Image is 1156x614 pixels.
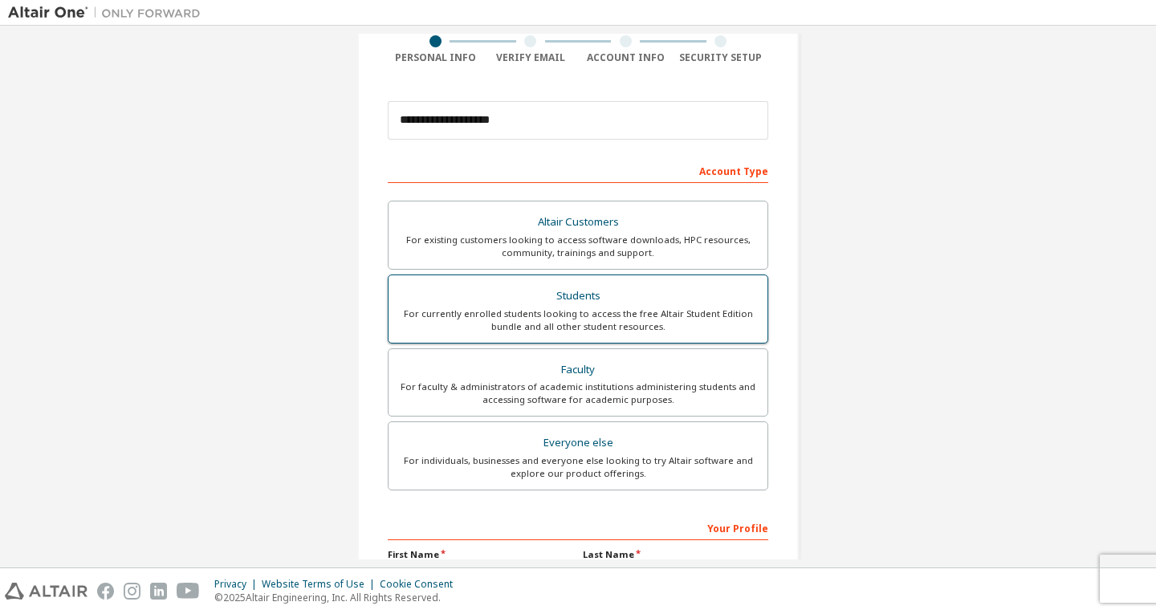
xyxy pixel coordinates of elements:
div: Account Info [578,51,674,64]
div: Everyone else [398,432,758,454]
div: For individuals, businesses and everyone else looking to try Altair software and explore our prod... [398,454,758,480]
div: Your Profile [388,514,768,540]
div: Altair Customers [398,211,758,234]
img: youtube.svg [177,583,200,600]
div: For faculty & administrators of academic institutions administering students and accessing softwa... [398,380,758,406]
img: linkedin.svg [150,583,167,600]
label: Last Name [583,548,768,561]
div: Cookie Consent [380,578,462,591]
div: Privacy [214,578,262,591]
div: Faculty [398,359,758,381]
label: First Name [388,548,573,561]
img: altair_logo.svg [5,583,88,600]
div: Website Terms of Use [262,578,380,591]
div: Account Type [388,157,768,183]
div: Security Setup [674,51,769,64]
img: facebook.svg [97,583,114,600]
img: instagram.svg [124,583,140,600]
p: © 2025 Altair Engineering, Inc. All Rights Reserved. [214,591,462,604]
div: Students [398,285,758,307]
div: Personal Info [388,51,483,64]
div: Verify Email [483,51,579,64]
div: For existing customers looking to access software downloads, HPC resources, community, trainings ... [398,234,758,259]
img: Altair One [8,5,209,21]
div: For currently enrolled students looking to access the free Altair Student Edition bundle and all ... [398,307,758,333]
